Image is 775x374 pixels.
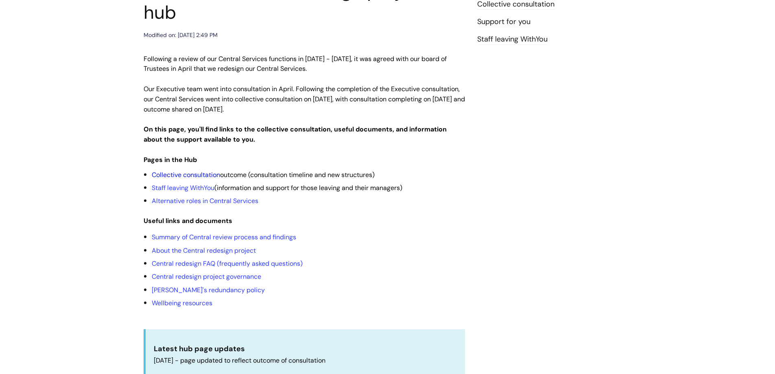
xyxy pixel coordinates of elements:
[144,155,197,164] strong: Pages in the Hub
[144,30,218,40] div: Modified on: [DATE] 2:49 PM
[154,344,245,354] strong: Latest hub page updates
[152,171,220,179] a: Collective consultation
[144,85,465,114] span: Our Executive team went into consultation in April. Following the completion of the Executive con...
[154,356,325,365] span: [DATE] - page updated to reflect outcome of consultation
[144,217,232,225] strong: Useful links and documents
[144,55,447,73] span: Following a review of our Central Services functions in [DATE] - [DATE], it was agreed with our b...
[152,286,265,294] a: [PERSON_NAME]'s redundancy policy
[152,233,296,241] a: Summary of Central review process and findings
[152,272,261,281] a: Central redesign project governance
[152,259,303,268] a: Central redesign FAQ (frequently asked questions)
[477,17,530,27] a: Support for you
[152,184,402,192] span: (information and support for those leaving and their managers)
[152,184,214,192] a: Staff leaving WithYou
[477,34,548,45] a: Staff leaving WithYou
[152,171,375,179] span: outcome (consultation timeline and new structures)
[144,125,447,144] strong: On this page, you'll find links to the collective consultation, useful documents, and information...
[152,246,256,255] a: About the Central redesign project
[152,299,212,307] a: Wellbeing resources
[152,197,258,205] a: Alternative roles in Central Services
